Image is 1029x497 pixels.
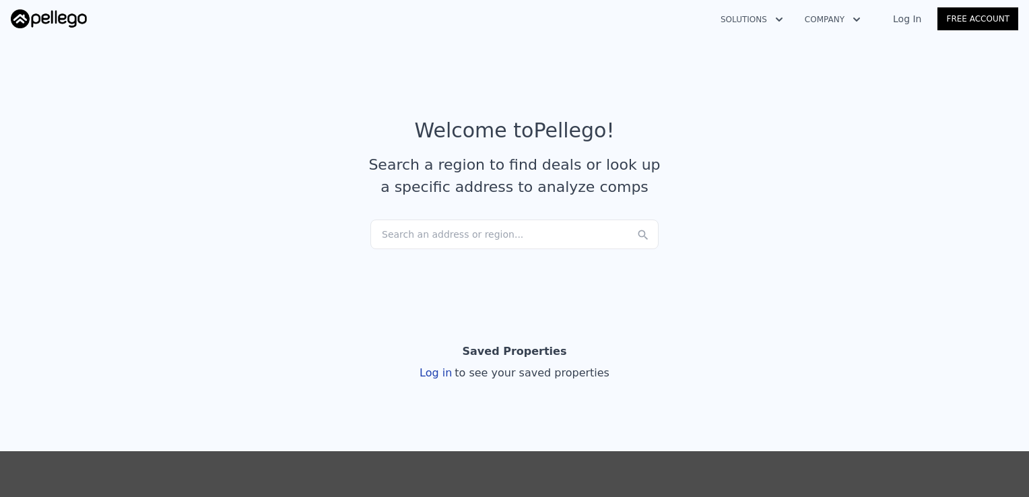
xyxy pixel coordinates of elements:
div: Search a region to find deals or look up a specific address to analyze comps [364,154,665,198]
div: Welcome to Pellego ! [415,119,615,143]
button: Company [794,7,871,32]
div: Log in [420,365,609,381]
div: Search an address or region... [370,220,659,249]
span: to see your saved properties [452,366,609,379]
div: Saved Properties [463,338,567,365]
a: Free Account [937,7,1018,30]
img: Pellego [11,9,87,28]
a: Log In [877,12,937,26]
button: Solutions [710,7,794,32]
